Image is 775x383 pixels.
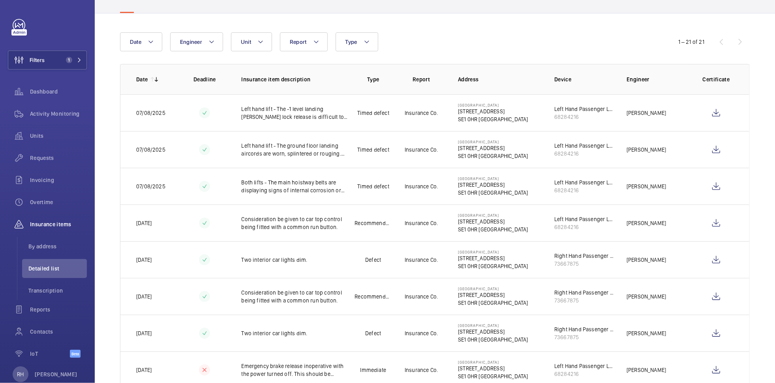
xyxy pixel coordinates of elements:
div: 68284216 [554,186,614,194]
button: Report [280,32,328,51]
p: 07/08/2025 [136,146,165,154]
p: [STREET_ADDRESS] [458,254,528,262]
p: Immediate [360,366,386,374]
p: Both lifts - The main hoistway belts are displaying signs of internal corrosion or rouging. Lift ... [241,178,349,194]
span: Unit [241,39,251,45]
div: 73667875 [554,260,614,268]
span: Transcription [28,287,87,295]
p: Two interior car lights dim. [241,329,349,337]
span: Requests [30,154,87,162]
p: Deadline [186,75,223,83]
div: Right Hand Passenger Lift [554,289,614,297]
p: SE1 0HR [GEOGRAPHIC_DATA] [458,336,528,344]
div: Right Hand Passenger Lift [554,325,614,333]
p: [PERSON_NAME] [35,370,77,378]
p: [PERSON_NAME] [627,293,666,300]
p: Defect [365,329,381,337]
p: Insurance Co. [405,182,438,190]
p: [GEOGRAPHIC_DATA] [458,323,528,328]
p: [STREET_ADDRESS] [458,328,528,336]
p: [PERSON_NAME] [627,329,666,337]
div: 73667875 [554,297,614,304]
p: Emergency brake release inoperative with the power turned off. This should be rectified immediately. [241,362,349,378]
span: By address [28,242,87,250]
p: [GEOGRAPHIC_DATA] [458,103,528,107]
p: [GEOGRAPHIC_DATA] [458,250,528,254]
p: Timed defect [357,182,389,190]
p: [PERSON_NAME] [627,182,666,190]
p: [GEOGRAPHIC_DATA] [458,176,528,181]
p: Timed defect [357,109,389,117]
div: Right Hand Passenger Lift [554,252,614,260]
p: SE1 0HR [GEOGRAPHIC_DATA] [458,262,528,270]
p: Insurance item description [241,75,349,83]
p: SE1 0HR [GEOGRAPHIC_DATA] [458,225,528,233]
span: 1 [66,57,72,63]
p: [DATE] [136,256,152,264]
p: SE1 0HR [GEOGRAPHIC_DATA] [458,372,528,380]
span: Filters [30,56,45,64]
p: Insurance Co. [405,146,438,154]
p: [STREET_ADDRESS] [458,107,528,115]
div: Left Hand Passenger Lift [554,215,614,223]
div: 68284216 [554,370,614,378]
span: Date [130,39,141,45]
p: 07/08/2025 [136,109,165,117]
span: Overtime [30,198,87,206]
p: Two interior car lights dim. [241,256,349,264]
p: [STREET_ADDRESS] [458,364,528,372]
p: [PERSON_NAME] [627,146,666,154]
p: Type [355,75,392,83]
p: [GEOGRAPHIC_DATA] [458,213,528,218]
span: Units [30,132,87,140]
div: Left Hand Passenger Lift [554,362,614,370]
span: Dashboard [30,88,87,96]
p: [PERSON_NAME] [627,109,666,117]
span: IoT [30,350,70,358]
p: Recommendation [355,219,392,227]
span: Type [345,39,357,45]
div: 73667875 [554,333,614,341]
span: Engineer [180,39,202,45]
p: Device [554,75,614,83]
span: Contacts [30,328,87,336]
p: [GEOGRAPHIC_DATA] [458,286,528,291]
span: Reports [30,306,87,314]
p: SE1 0HR [GEOGRAPHIC_DATA] [458,299,528,307]
p: [GEOGRAPHIC_DATA] [458,139,528,144]
p: [DATE] [136,366,152,374]
span: Detailed list [28,265,87,272]
p: Insurance Co. [405,219,438,227]
p: Date [136,75,148,83]
span: Beta [70,350,81,358]
p: Left hand lift - The ground floor landing aircords are worn, splintered or rouging. Lift contract... [241,142,349,158]
div: Left Hand Passenger Lift [554,142,614,150]
div: 68284216 [554,113,614,121]
p: Insurance Co. [405,109,438,117]
p: SE1 0HR [GEOGRAPHIC_DATA] [458,152,528,160]
p: [DATE] [136,219,152,227]
p: SE1 0HR [GEOGRAPHIC_DATA] [458,189,528,197]
p: RH [17,370,24,378]
p: [PERSON_NAME] [627,219,666,227]
div: Left Hand Passenger Lift [554,105,614,113]
p: Insurance Co. [405,366,438,374]
button: Date [120,32,162,51]
span: Insurance items [30,220,87,228]
p: Insurance Co. [405,256,438,264]
p: Left hand lift - The -1 level landing [PERSON_NAME] lock release is difficult to operate correctl... [241,105,349,121]
p: Consideration be given to car top control being fitted with a common run button. [241,215,349,231]
p: [GEOGRAPHIC_DATA] [458,360,528,364]
p: Insurance Co. [405,329,438,337]
p: [DATE] [136,329,152,337]
p: Engineer [627,75,686,83]
span: Report [290,39,307,45]
div: Left Hand Passenger Lift [554,178,614,186]
p: Defect [365,256,381,264]
span: Activity Monitoring [30,110,87,118]
div: 68284216 [554,150,614,158]
div: 68284216 [554,223,614,231]
p: Report [403,75,440,83]
p: [PERSON_NAME] [627,366,666,374]
p: [PERSON_NAME] [627,256,666,264]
